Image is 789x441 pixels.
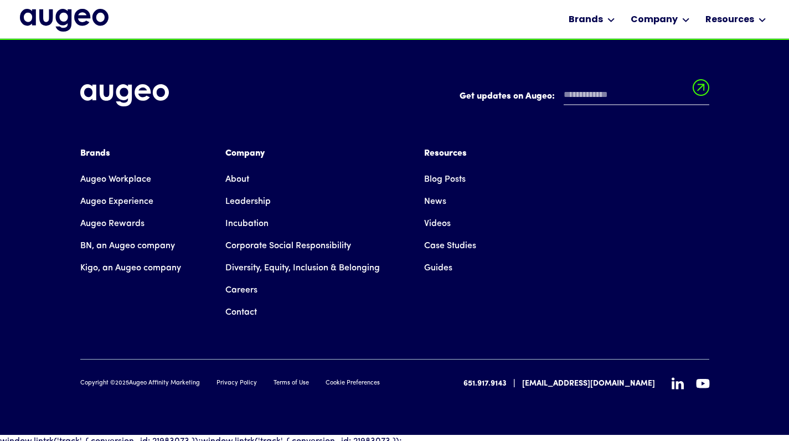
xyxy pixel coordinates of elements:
form: Email Form [460,84,709,111]
a: Corporate Social Responsibility [225,235,351,257]
div: Company [225,147,380,160]
a: Guides [424,257,452,279]
a: Diversity, Equity, Inclusion & Belonging [225,257,380,279]
div: | [513,377,515,391]
a: Terms of Use [274,379,309,388]
a: Kigo, an Augeo company [80,257,181,279]
a: 651.917.9143 [463,378,507,389]
a: Leadership [225,191,271,213]
div: Brands [569,13,603,27]
a: Careers [225,279,257,301]
a: Augeo Rewards [80,213,145,235]
a: Privacy Policy [216,379,257,388]
div: Brands [80,147,181,160]
a: News [424,191,446,213]
div: Resources [424,147,476,160]
a: Blog Posts [424,168,466,191]
label: Get updates on Augeo: [460,90,555,103]
a: Incubation [225,213,269,235]
a: home [20,9,109,31]
div: Company [631,13,678,27]
a: Videos [424,213,451,235]
img: Augeo's full logo in white. [80,84,169,107]
span: 2025 [115,380,129,386]
a: Contact [225,301,257,324]
a: [EMAIL_ADDRESS][DOMAIN_NAME] [522,378,655,389]
input: Submit [693,79,709,102]
a: BN, an Augeo company [80,235,175,257]
div: Copyright © Augeo Affinity Marketing [80,379,200,388]
a: Cookie Preferences [326,379,380,388]
a: Augeo Experience [80,191,153,213]
a: About [225,168,249,191]
img: Augeo's full logo in midnight blue. [20,9,109,31]
a: Case Studies [424,235,476,257]
a: Augeo Workplace [80,168,151,191]
div: Resources [705,13,754,27]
